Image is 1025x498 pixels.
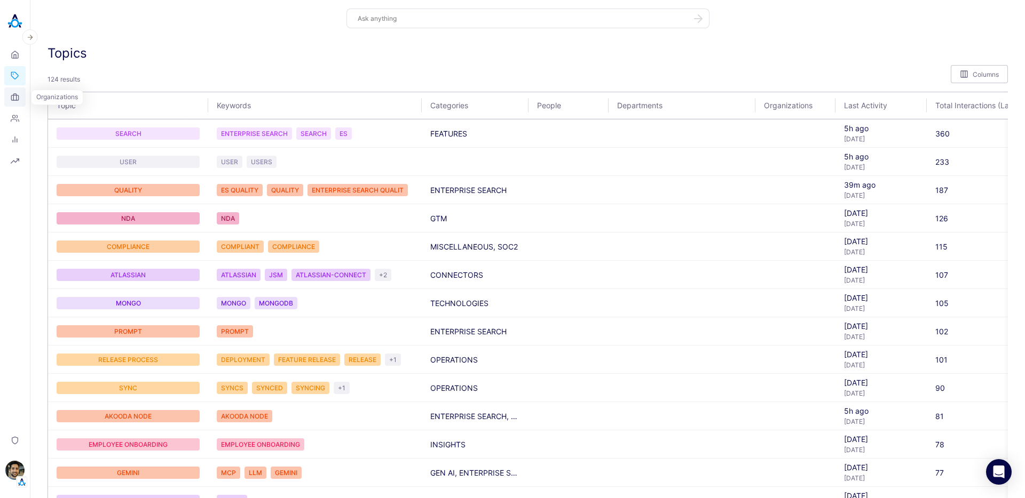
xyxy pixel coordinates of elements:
[844,417,918,425] div: [DATE]
[252,382,287,394] span: topic badge
[57,382,200,394] a: topic badge
[57,467,200,479] a: topic badge
[844,378,918,387] div: [DATE]
[217,354,270,366] div: DEPLOYMENT
[844,333,918,341] div: [DATE]
[274,354,340,366] span: topic badge
[271,467,302,479] div: GEMINI
[844,446,918,454] div: [DATE]
[755,92,835,119] th: Organizations
[5,461,25,480] img: Itamar Niddam
[265,269,287,281] span: topic badge
[57,240,200,253] div: COMPLIANCE
[265,269,287,281] div: JSM
[217,467,240,479] div: MCP
[48,71,80,87] span: 124 results
[844,248,918,256] div: [DATE]
[422,402,529,430] td: ENTERPRISE SEARCH, TECHNOLOGIES
[422,346,529,374] td: OPERATIONS
[217,325,253,338] div: PROMPT
[217,269,261,281] div: ATLASSIAN
[57,269,200,281] div: ATLASSIAN
[274,354,340,366] div: FEATURE RELEASE
[57,467,200,479] div: GEMINI
[217,269,261,281] span: topic badge
[529,92,609,119] th: People
[422,459,529,487] td: GEN AI, ENTERPRISE SEARCH, FEATURES
[844,406,918,415] div: 5h ago
[267,184,303,196] span: topic badge
[217,438,304,451] div: EMPLOYEE ONBOARDING
[217,297,250,309] div: MONGO
[217,410,272,422] span: topic badge
[844,435,918,444] div: [DATE]
[208,92,422,119] th: Keywords
[217,382,248,394] span: topic badge
[335,127,352,140] span: topic badge
[335,127,352,140] div: ES
[252,382,287,394] div: SYNCED
[57,127,200,140] div: SEARCH
[217,156,242,168] div: USER
[247,156,277,168] div: USERS
[835,92,927,119] th: Last Activity
[844,208,918,218] div: [DATE]
[291,382,329,394] span: topic badge
[430,101,501,110] span: Categories
[844,152,918,161] div: 5h ago
[422,289,529,317] td: TECHNOLOGIES
[844,124,918,133] div: 5h ago
[217,438,304,451] span: topic badge
[57,325,200,338] a: topic badge
[57,269,200,281] a: topic badge
[217,212,239,224] div: NDA
[844,361,918,369] div: [DATE]
[217,127,292,140] div: ENTERPRISE SEARCH
[57,101,180,110] span: Topic
[57,438,200,451] a: topic badge
[217,382,248,394] div: SYNCS
[4,11,26,32] img: Akooda Logo
[375,269,391,281] div: +2
[217,325,253,338] span: topic badge
[57,438,200,451] div: EMPLOYEE ONBOARDING
[844,220,918,228] div: [DATE]
[57,212,200,224] div: NDA
[217,297,250,309] span: topic badge
[255,297,297,309] div: MONGODB
[951,65,1008,83] button: Columns
[217,101,401,110] span: Keywords
[217,127,292,140] span: topic badge
[57,354,200,366] a: topic badge
[268,240,319,253] div: COMPLIANCE
[57,156,200,168] div: USER
[844,304,918,312] div: [DATE]
[422,92,529,119] th: Categories
[296,127,331,140] span: topic badge
[57,240,200,253] a: topic badge
[844,191,918,199] div: [DATE]
[217,410,272,422] div: AKOODA NODE
[334,382,350,394] div: +1
[844,180,918,189] div: 39m ago
[57,325,200,338] div: PROMPT
[4,456,26,487] button: Itamar NiddamTenant Logo
[291,269,370,281] span: topic badge
[844,237,918,246] div: [DATE]
[844,163,918,171] div: [DATE]
[57,354,200,366] div: RELEASE PROCESS
[57,156,200,168] a: topic badge
[57,297,200,309] a: topic badge
[57,382,200,394] div: SYNC
[217,354,270,366] span: topic badge
[344,354,381,366] span: topic badge
[422,317,529,346] td: ENTERPRISE SEARCH
[271,467,302,479] span: topic badge
[245,467,266,479] div: LLM
[844,389,918,397] div: [DATE]
[217,240,264,253] div: COMPLIANT
[217,240,264,253] span: topic badge
[267,184,303,196] div: QUALITY
[844,463,918,472] div: [DATE]
[844,276,918,284] div: [DATE]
